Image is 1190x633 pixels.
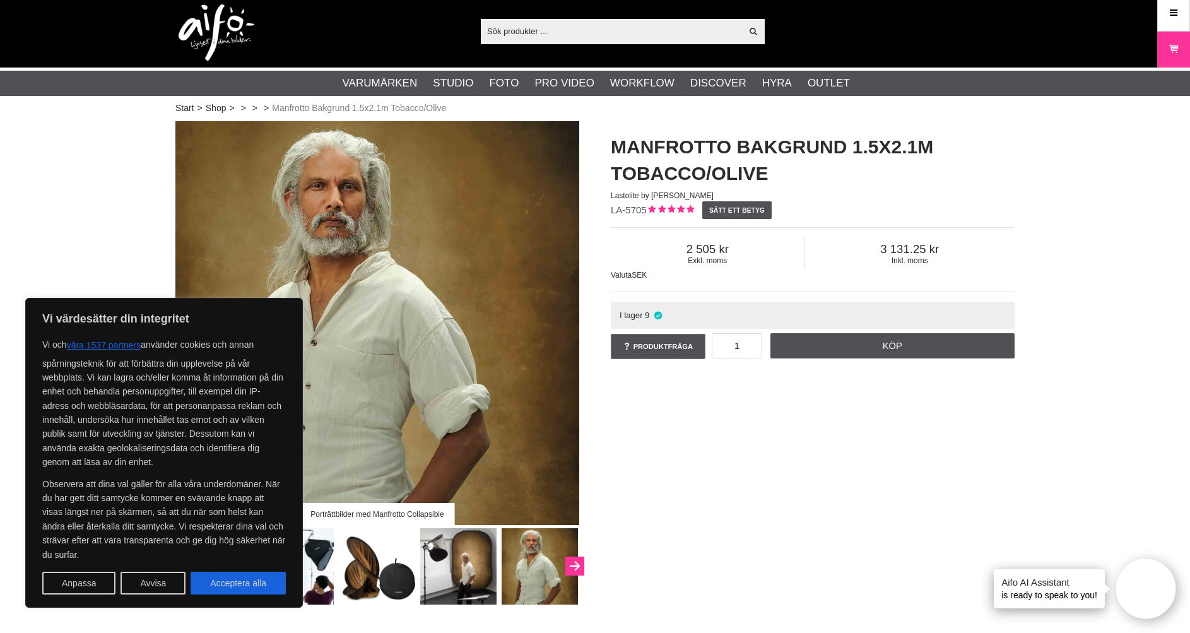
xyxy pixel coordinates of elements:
[175,121,579,525] img: Manfrotto Urban Background Tobacco-Olive, 1,5x2,1m
[121,572,186,595] button: Avvisa
[652,311,663,320] i: I lager
[42,311,286,326] p: Vi värdesätter din integritet
[264,102,269,115] span: >
[339,528,415,605] img: Manfrotto Collapsible Background-Fodral medföljer
[197,102,203,115] span: >
[42,572,115,595] button: Anpassa
[241,102,246,115] span: >
[175,121,579,525] a: Porträttbilder med Manfrotto Collapsible
[489,75,519,92] a: Foto
[25,298,303,608] div: Vi värdesätter din integritet
[252,102,257,115] span: >
[179,4,254,61] img: logo.png
[702,201,772,219] a: Sätt ett betyg
[611,242,804,256] span: 2 505
[620,311,643,320] span: I lager
[611,271,632,280] span: Valuta
[42,477,286,562] p: Observera att dina val gäller för alla våra underdomäner. När du har gett ditt samtycke kommer en...
[610,75,675,92] a: Workflow
[191,572,286,595] button: Acceptera alla
[808,75,850,92] a: Outlet
[994,569,1105,608] div: is ready to speak to you!
[690,75,746,92] a: Discover
[632,271,647,280] span: SEK
[343,75,418,92] a: Varumärken
[502,528,578,605] img: Porträttbilder med Manfrotto Collapsible
[272,102,446,115] span: Manfrotto Bakgrund 1.5x2.1m Tobacco/Olive
[805,256,1015,265] span: Inkl. moms
[420,528,497,605] img: Exempel på ljussättning med Tobacco-Olive
[565,557,584,576] button: Next
[534,75,594,92] a: Pro Video
[611,204,647,215] span: LA-5705
[67,334,141,357] button: våra 1537 partners
[805,242,1015,256] span: 3 131.25
[300,503,455,525] div: Porträttbilder med Manfrotto Collapsible
[770,333,1015,358] a: Köp
[1001,576,1097,589] h4: Aifo AI Assistant
[42,334,286,470] p: Vi och använder cookies och annan spårningsteknik för att förbättra din upplevelse på vår webbpla...
[433,75,473,92] a: Studio
[611,256,804,265] span: Exkl. moms
[175,102,194,115] a: Start
[229,102,234,115] span: >
[611,191,714,200] span: Lastolite by [PERSON_NAME]
[611,334,705,359] a: Produktfråga
[645,311,649,320] span: 9
[206,102,227,115] a: Shop
[611,134,1015,187] h1: Manfrotto Bakgrund 1.5x2.1m Tobacco/Olive
[481,21,741,40] input: Sök produkter ...
[647,204,694,217] div: Kundbetyg: 5.00
[762,75,792,92] a: Hyra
